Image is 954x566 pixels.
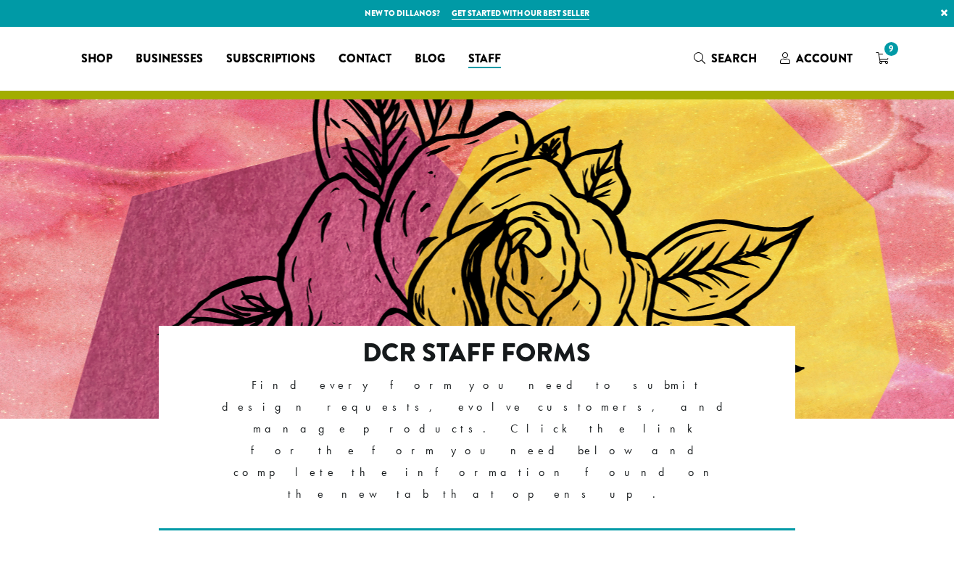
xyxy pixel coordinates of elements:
span: 9 [882,39,901,59]
a: Staff [457,47,513,70]
span: Contact [339,50,391,68]
span: Search [711,50,757,67]
span: Shop [81,50,112,68]
span: Subscriptions [226,50,315,68]
h2: DCR Staff Forms [222,337,733,369]
p: Find every form you need to submit design requests, evolve customers, and manage products. Click ... [222,374,733,505]
span: Businesses [136,50,203,68]
span: Blog [415,50,445,68]
a: Shop [70,47,124,70]
span: Staff [468,50,501,68]
a: Search [682,46,768,70]
span: Account [796,50,853,67]
a: Get started with our best seller [452,7,589,20]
